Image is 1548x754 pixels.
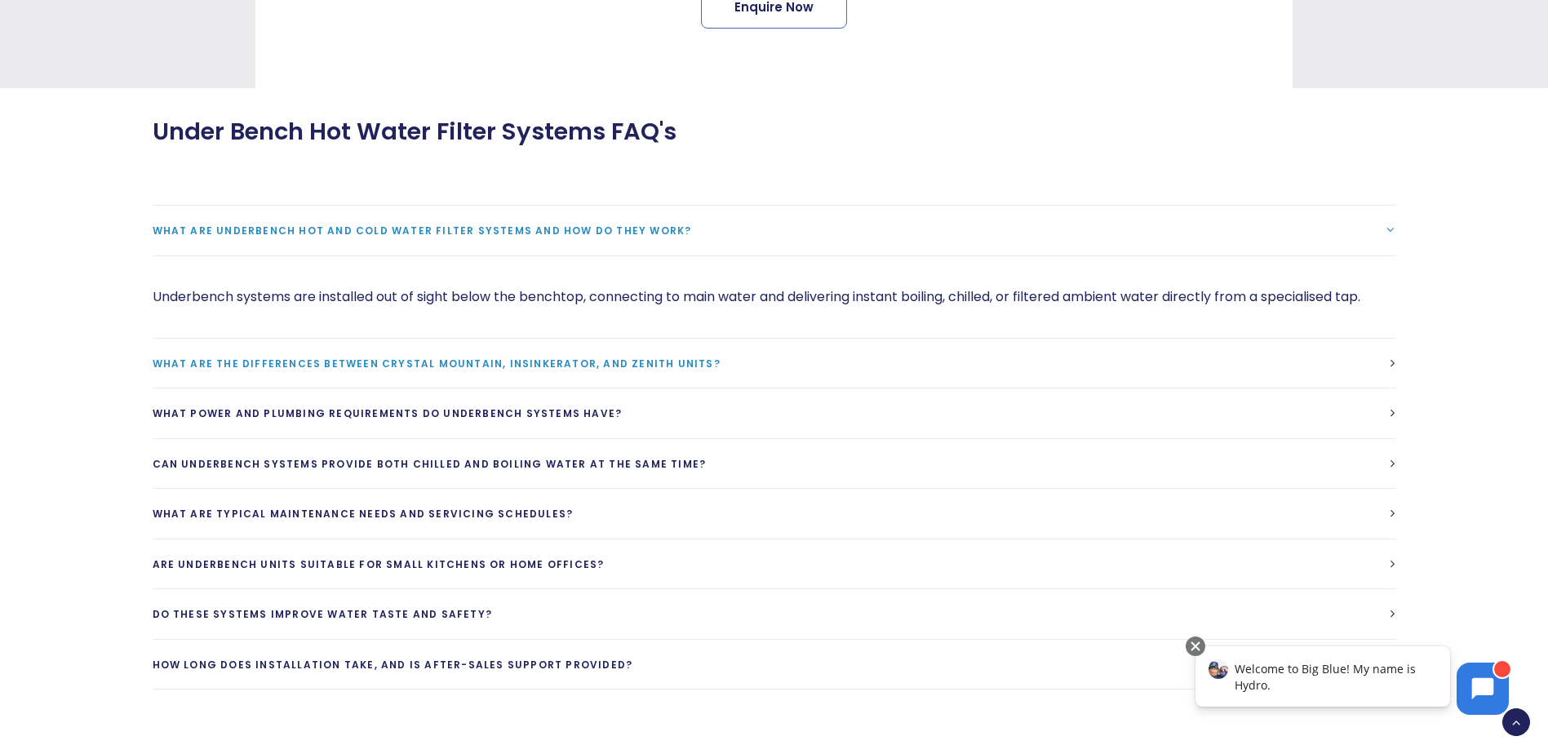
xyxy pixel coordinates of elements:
[153,118,676,146] span: Under Bench Hot Water Filter Systems FAQ's
[153,557,605,571] span: Are underbench units suitable for small kitchens or home offices?
[153,357,721,370] span: What are the differences between Crystal Mountain, Insinkerator, and Zenith units?
[153,640,1396,690] a: How long does installation take, and is after-sales support provided?
[153,224,692,237] span: What are underbench hot and cold water filter systems and how do they work?
[1178,633,1525,731] iframe: Chatbot
[153,489,1396,539] a: What are typical maintenance needs and servicing schedules?
[153,439,1396,489] a: Can underbench systems provide both chilled and boiling water at the same time?
[153,589,1396,639] a: Do these systems improve water taste and safety?
[153,339,1396,388] a: What are the differences between Crystal Mountain, Insinkerator, and Zenith units?
[153,658,633,672] span: How long does installation take, and is after-sales support provided?
[153,507,574,521] span: What are typical maintenance needs and servicing schedules?
[153,457,707,471] span: Can underbench systems provide both chilled and boiling water at the same time?
[153,206,1396,255] a: What are underbench hot and cold water filter systems and how do they work?
[153,607,493,621] span: Do these systems improve water taste and safety?
[153,388,1396,438] a: What power and plumbing requirements do underbench systems have?
[153,539,1396,589] a: Are underbench units suitable for small kitchens or home offices?
[153,286,1396,308] p: Underbench systems are installed out of sight below the benchtop, connecting to main water and de...
[153,406,623,420] span: What power and plumbing requirements do underbench systems have?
